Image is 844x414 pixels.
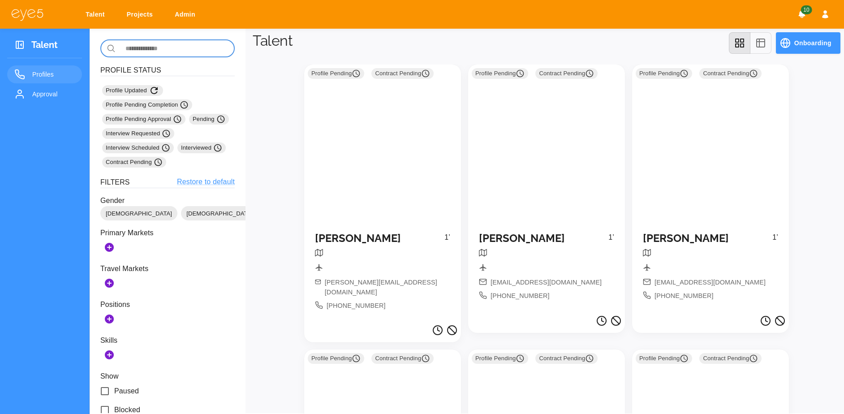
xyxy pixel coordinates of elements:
[100,346,118,364] button: Add Skills
[102,114,185,125] div: Profile Pending Approval
[121,6,162,23] a: Projects
[102,99,192,110] div: Profile Pending Completion
[181,209,258,218] span: [DEMOGRAPHIC_DATA]
[102,128,174,139] div: Interview Requested
[729,32,750,54] button: grid
[311,354,361,363] span: Profile Pending
[106,129,171,138] span: Interview Requested
[655,291,714,301] span: [PHONE_NUMBER]
[794,6,810,22] button: Notifications
[106,115,182,124] span: Profile Pending Approval
[193,115,225,124] span: Pending
[608,232,614,249] p: 1’
[32,69,75,80] span: Profiles
[304,65,461,321] a: Profile Pending Contract Pending [PERSON_NAME]1’[PERSON_NAME][EMAIL_ADDRESS][DOMAIN_NAME][PHONE_N...
[776,32,840,54] button: Onboarding
[181,206,258,220] div: [DEMOGRAPHIC_DATA]
[100,65,235,76] h6: Profile Status
[655,278,766,288] span: [EMAIL_ADDRESS][DOMAIN_NAME]
[80,6,114,23] a: Talent
[468,65,625,312] a: Profile Pending Contract Pending [PERSON_NAME]1’[EMAIL_ADDRESS][DOMAIN_NAME][PHONE_NUMBER]
[11,8,44,21] img: eye5
[177,142,226,153] div: Interviewed
[189,114,229,125] div: Pending
[444,232,450,249] p: 1’
[100,238,118,256] button: Add Markets
[375,69,430,78] span: Contract Pending
[169,6,204,23] a: Admin
[327,301,386,311] span: [PHONE_NUMBER]
[475,69,525,78] span: Profile Pending
[177,177,235,188] a: Restore to default
[100,177,130,188] h6: Filters
[106,100,189,109] span: Profile Pending Completion
[475,354,525,363] span: Profile Pending
[639,69,689,78] span: Profile Pending
[100,195,235,206] p: Gender
[100,335,235,346] p: Skills
[100,263,235,274] p: Travel Markets
[491,278,602,288] span: [EMAIL_ADDRESS][DOMAIN_NAME]
[703,69,758,78] span: Contract Pending
[114,386,139,397] span: Paused
[100,274,118,292] button: Add Secondary Markets
[479,232,608,245] h5: [PERSON_NAME]
[31,39,58,53] h3: Talent
[801,5,812,14] span: 10
[311,69,361,78] span: Profile Pending
[750,32,771,54] button: table
[253,32,293,49] h1: Talent
[100,310,118,328] button: Add Positions
[100,209,177,218] span: [DEMOGRAPHIC_DATA]
[643,232,772,245] h5: [PERSON_NAME]
[100,299,235,310] p: Positions
[102,85,163,96] div: Profile Updated
[102,142,174,153] div: Interview Scheduled
[491,291,550,301] span: [PHONE_NUMBER]
[325,278,450,297] span: [PERSON_NAME][EMAIL_ADDRESS][DOMAIN_NAME]
[100,228,235,238] p: Primary Markets
[7,65,82,83] a: Profiles
[539,354,594,363] span: Contract Pending
[315,232,444,245] h5: [PERSON_NAME]
[632,65,789,312] a: Profile Pending Contract Pending [PERSON_NAME]1’[EMAIL_ADDRESS][DOMAIN_NAME][PHONE_NUMBER]
[106,143,170,152] span: Interview Scheduled
[375,354,430,363] span: Contract Pending
[32,89,75,99] span: Approval
[7,85,82,103] a: Approval
[100,371,235,382] p: Show
[539,69,594,78] span: Contract Pending
[729,32,771,54] div: view
[181,143,222,152] span: Interviewed
[703,354,758,363] span: Contract Pending
[772,232,778,249] p: 1’
[102,157,166,168] div: Contract Pending
[106,85,159,96] span: Profile Updated
[106,158,163,167] span: Contract Pending
[100,206,177,220] div: [DEMOGRAPHIC_DATA]
[639,354,689,363] span: Profile Pending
